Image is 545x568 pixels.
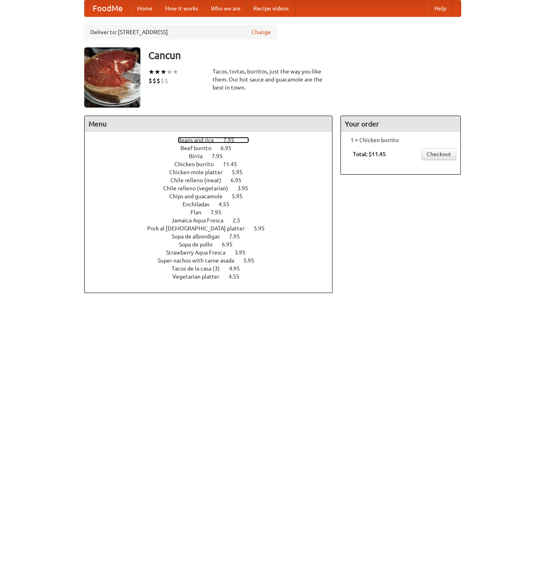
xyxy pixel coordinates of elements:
[205,0,247,16] a: Who we are
[148,47,461,63] h3: Cancun
[174,161,222,167] span: Chicken burrito
[156,76,160,85] li: $
[178,137,222,143] span: Beans and rice
[171,217,231,224] span: Jamaica Aqua Fresca
[212,153,231,159] span: 7.95
[85,116,332,132] h4: Menu
[160,76,164,85] li: $
[164,76,168,85] li: $
[170,177,256,183] a: Chile relleno (meat) 6.95
[148,76,152,85] li: $
[180,145,219,151] span: Beef burrito
[223,161,245,167] span: 11.45
[154,67,160,76] li: ★
[163,185,236,191] span: Chile relleno (vegetarian)
[169,169,257,175] a: Chicken mole platter 5.95
[172,67,178,76] li: ★
[172,265,228,272] span: Tacos de la casa (3)
[182,201,244,208] a: Enchiladas 4.55
[235,249,253,256] span: 3.95
[229,233,248,240] span: 7.95
[174,161,252,167] a: Chicken burrito 11.45
[166,67,172,76] li: ★
[169,169,231,175] span: Chicken mole platter
[223,137,242,143] span: 7.95
[231,177,249,183] span: 6.95
[172,233,228,240] span: Sopa de albondigas
[131,0,159,16] a: Home
[180,145,246,151] a: Beef burrito 6.95
[172,265,255,272] a: Tacos de la casa (3) 4.95
[237,185,256,191] span: 3.95
[170,177,229,183] span: Chile relleno (meat)
[169,193,257,200] a: Chips and guacamole 5.95
[166,249,233,256] span: Strawberry Aqua Fresca
[190,209,209,216] span: Flan
[158,257,242,264] span: Super nachos with carne asada
[147,225,253,232] span: Pork al [DEMOGRAPHIC_DATA] platter
[211,209,229,216] span: 7.95
[189,153,211,159] span: Birria
[229,265,248,272] span: 4.95
[353,151,386,157] b: Total: $11.45
[147,225,280,232] a: Pork al [DEMOGRAPHIC_DATA] platter 5.95
[219,201,237,208] span: 4.55
[84,47,140,108] img: angular.jpg
[243,257,262,264] span: 5.95
[428,0,453,16] a: Help
[152,76,156,85] li: $
[169,193,231,200] span: Chips and guacamole
[84,25,277,39] div: Deliver to: [STREET_ADDRESS]
[148,67,154,76] li: ★
[189,153,237,159] a: Birria 7.95
[222,241,241,248] span: 6.95
[341,116,460,132] h4: Your order
[172,233,255,240] a: Sopa de albondigas 7.95
[421,148,456,160] a: Checkout
[172,273,254,280] a: Vegetarian platter 4.55
[160,67,166,76] li: ★
[159,0,205,16] a: How it works
[345,136,456,144] li: 1 × Chicken burrito
[229,273,247,280] span: 4.55
[232,193,251,200] span: 5.95
[254,225,273,232] span: 5.95
[232,169,251,175] span: 5.95
[221,145,239,151] span: 6.95
[163,185,263,191] a: Chile relleno (vegetarian) 3.95
[179,241,221,248] span: Sopa de pollo
[251,28,271,36] a: Change
[190,209,236,216] a: Flan 7.95
[171,217,255,224] a: Jamaica Aqua Fresca 2.5
[247,0,295,16] a: Recipe videos
[158,257,269,264] a: Super nachos with carne asada 5.95
[172,273,227,280] span: Vegetarian platter
[233,217,248,224] span: 2.5
[182,201,217,208] span: Enchiladas
[166,249,260,256] a: Strawberry Aqua Fresca 3.95
[85,0,131,16] a: FoodMe
[179,241,247,248] a: Sopa de pollo 6.95
[178,137,249,143] a: Beans and rice 7.95
[213,67,333,92] div: Tacos, tortas, burritos, just the way you like them. Our hot sauce and guacamole are the best in ...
